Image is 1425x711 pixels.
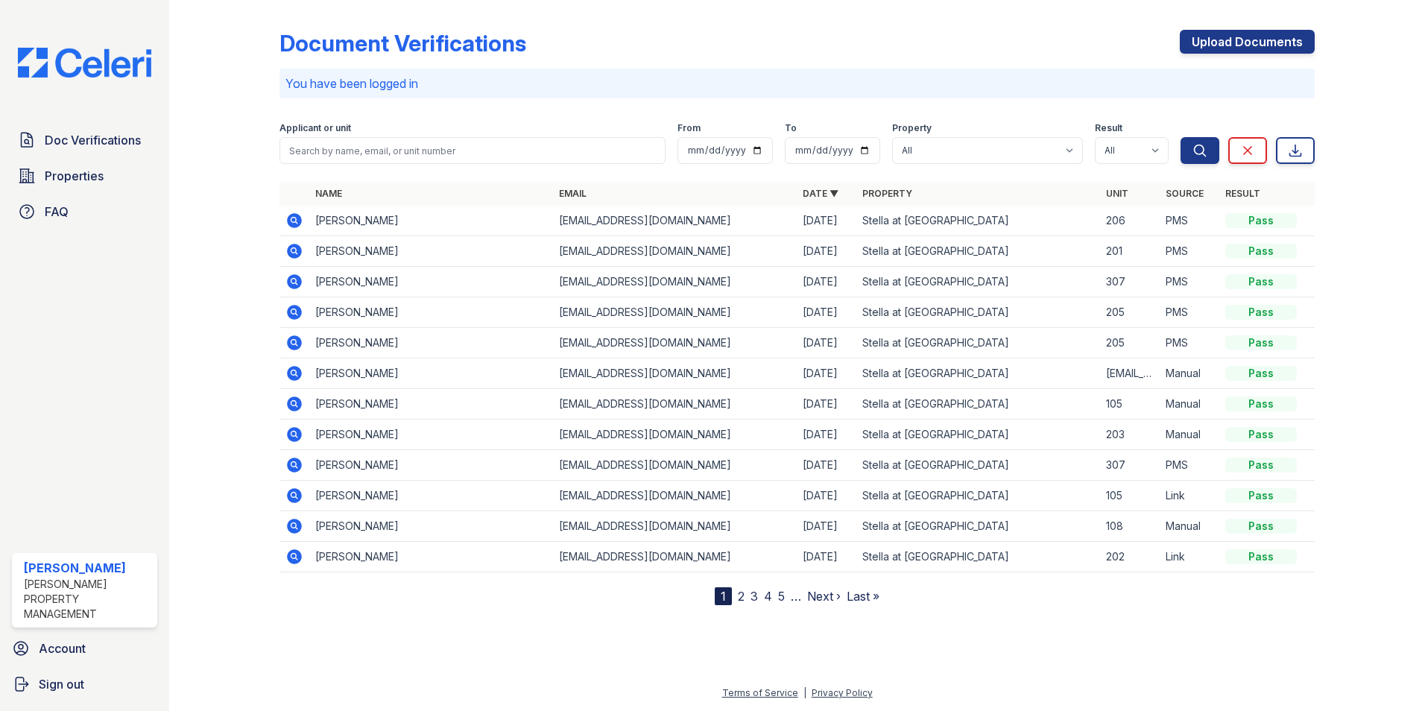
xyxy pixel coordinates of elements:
td: Link [1160,542,1219,572]
span: FAQ [45,203,69,221]
td: Stella at [GEOGRAPHIC_DATA] [856,297,1100,328]
div: 1 [715,587,732,605]
div: Document Verifications [279,30,526,57]
td: [EMAIL_ADDRESS][DOMAIN_NAME] [553,236,797,267]
td: Manual [1160,420,1219,450]
label: Result [1095,122,1122,134]
td: [DATE] [797,542,856,572]
div: Pass [1225,458,1297,473]
td: Stella at [GEOGRAPHIC_DATA] [856,236,1100,267]
td: PMS [1160,267,1219,297]
td: [DATE] [797,328,856,358]
td: Stella at [GEOGRAPHIC_DATA] [856,206,1100,236]
div: Pass [1225,366,1297,381]
div: [PERSON_NAME] [24,559,151,577]
td: [PERSON_NAME] [309,206,553,236]
td: [DATE] [797,481,856,511]
td: Manual [1160,358,1219,389]
a: Source [1166,188,1204,199]
a: 4 [764,589,772,604]
div: Pass [1225,244,1297,259]
td: [DATE] [797,206,856,236]
td: [DATE] [797,511,856,542]
td: [EMAIL_ADDRESS][DOMAIN_NAME] [553,328,797,358]
div: Pass [1225,427,1297,442]
td: [PERSON_NAME] [309,481,553,511]
td: [PERSON_NAME] [309,420,553,450]
a: 5 [778,589,785,604]
label: Applicant or unit [279,122,351,134]
td: 203 [1100,420,1160,450]
div: Pass [1225,335,1297,350]
td: [DATE] [797,236,856,267]
span: Account [39,639,86,657]
a: Sign out [6,669,163,699]
td: [PERSON_NAME] [309,450,553,481]
td: 307 [1100,450,1160,481]
td: Stella at [GEOGRAPHIC_DATA] [856,420,1100,450]
a: Date ▼ [803,188,838,199]
div: Pass [1225,274,1297,289]
td: PMS [1160,328,1219,358]
td: [EMAIL_ADDRESS][DOMAIN_NAME] [553,358,797,389]
td: [DATE] [797,267,856,297]
td: [DATE] [797,389,856,420]
a: Last » [847,589,879,604]
td: [EMAIL_ADDRESS][DOMAIN_NAME] [553,511,797,542]
label: To [785,122,797,134]
td: [PERSON_NAME] [309,328,553,358]
td: 105 [1100,481,1160,511]
a: Unit [1106,188,1128,199]
td: [EMAIL_ADDRESS][DOMAIN_NAME] [553,481,797,511]
td: [EMAIL_ADDRESS][DOMAIN_NAME] [1100,358,1160,389]
label: From [677,122,701,134]
td: 206 [1100,206,1160,236]
td: [PERSON_NAME] [309,389,553,420]
div: Pass [1225,305,1297,320]
td: Stella at [GEOGRAPHIC_DATA] [856,481,1100,511]
td: PMS [1160,450,1219,481]
td: 307 [1100,267,1160,297]
td: 202 [1100,542,1160,572]
a: Upload Documents [1180,30,1315,54]
td: Link [1160,481,1219,511]
td: 205 [1100,297,1160,328]
td: PMS [1160,206,1219,236]
td: Manual [1160,511,1219,542]
td: 108 [1100,511,1160,542]
td: [EMAIL_ADDRESS][DOMAIN_NAME] [553,450,797,481]
div: Pass [1225,519,1297,534]
td: 105 [1100,389,1160,420]
td: [DATE] [797,297,856,328]
td: [EMAIL_ADDRESS][DOMAIN_NAME] [553,267,797,297]
td: Stella at [GEOGRAPHIC_DATA] [856,358,1100,389]
a: Property [862,188,912,199]
input: Search by name, email, or unit number [279,137,666,164]
div: | [803,687,806,698]
td: Stella at [GEOGRAPHIC_DATA] [856,389,1100,420]
a: Name [315,188,342,199]
span: Sign out [39,675,84,693]
img: CE_Logo_Blue-a8612792a0a2168367f1c8372b55b34899dd931a85d93a1a3d3e32e68fde9ad4.png [6,48,163,78]
a: Privacy Policy [812,687,873,698]
a: Doc Verifications [12,125,157,155]
td: [DATE] [797,450,856,481]
td: [PERSON_NAME] [309,542,553,572]
td: 201 [1100,236,1160,267]
td: [PERSON_NAME] [309,267,553,297]
td: 205 [1100,328,1160,358]
iframe: chat widget [1362,651,1410,696]
td: [EMAIL_ADDRESS][DOMAIN_NAME] [553,297,797,328]
td: [EMAIL_ADDRESS][DOMAIN_NAME] [553,542,797,572]
a: 2 [738,589,745,604]
td: [PERSON_NAME] [309,358,553,389]
a: Terms of Service [722,687,798,698]
div: Pass [1225,488,1297,503]
span: Doc Verifications [45,131,141,149]
div: Pass [1225,549,1297,564]
p: You have been logged in [285,75,1309,92]
a: 3 [751,589,758,604]
td: [PERSON_NAME] [309,297,553,328]
div: Pass [1225,396,1297,411]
